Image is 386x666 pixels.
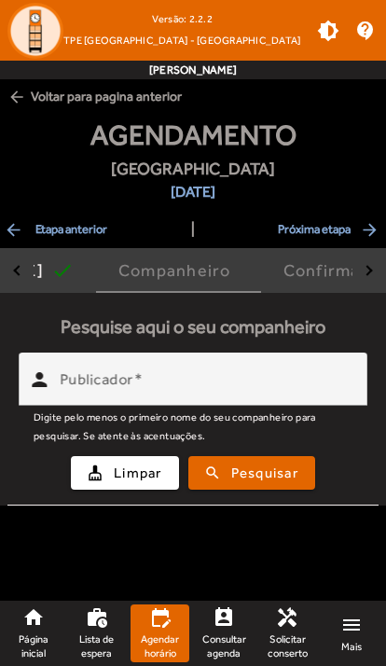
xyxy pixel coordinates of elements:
mat-label: Publicador [60,370,133,388]
mat-icon: person [28,368,50,391]
span: Página inicial [11,632,55,659]
span: TPE [GEOGRAPHIC_DATA] - [GEOGRAPHIC_DATA] [63,31,300,49]
button: Pesquisar [188,456,315,490]
span: [GEOGRAPHIC_DATA] [111,156,275,181]
button: Limpar [71,456,179,490]
mat-icon: menu [340,614,363,636]
img: Logo TPE [7,3,63,59]
span: Etapa anterior [4,218,107,241]
a: Consultar agenda [194,604,253,662]
div: Versão: 2.2.2 [63,7,300,31]
mat-icon: edit_calendar [149,606,172,629]
mat-icon: arrow_back [7,88,26,106]
a: Mais [322,604,382,662]
a: Página inicial [4,604,62,662]
mat-icon: arrow_back [4,220,26,239]
span: Pesquisar [231,463,298,484]
mat-icon: check [51,259,74,282]
span: | [191,218,195,241]
mat-icon: handyman [276,606,298,629]
div: Companheiro [118,261,239,280]
a: Lista de espera [67,604,126,662]
a: Agendar horário [131,604,189,662]
span: Limpar [114,463,162,484]
a: Solicitar conserto [258,604,317,662]
span: Agendar horário [138,632,182,659]
h5: Pesquise aqui o seu companheiro [7,315,379,338]
mat-hint: Digite pelo menos o primeiro nome do seu companheiro para pesquisar. Se atente às acentuações. [34,406,341,445]
span: Lista de espera [75,632,118,659]
span: Consultar agenda [201,632,245,659]
mat-icon: work_history [86,606,108,629]
span: Mais [341,640,362,654]
span: [DATE] [111,181,275,203]
mat-icon: perm_contact_calendar [213,606,235,629]
span: Agendamento [90,114,296,156]
span: Solicitar conserto [266,632,310,659]
mat-icon: arrow_forward [360,220,382,239]
mat-icon: home [22,606,45,629]
span: Próxima etapa [278,218,382,241]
